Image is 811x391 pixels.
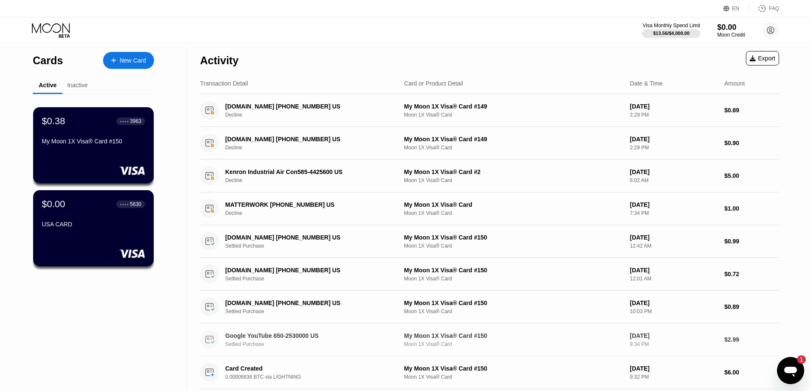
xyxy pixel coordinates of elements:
[225,210,403,216] div: Decline
[404,210,623,216] div: Moon 1X Visa® Card
[630,308,718,314] div: 10:03 PM
[42,199,65,210] div: $0.00
[120,203,129,205] div: ● ● ● ●
[404,341,623,347] div: Moon 1X Visa® Card
[404,365,623,372] div: My Moon 1X Visa® Card #150
[630,300,718,306] div: [DATE]
[724,172,779,179] div: $5.00
[724,140,779,146] div: $0.90
[749,4,779,13] div: FAQ
[67,82,88,88] div: Inactive
[404,145,623,151] div: Moon 1X Visa® Card
[717,23,745,32] div: $0.00
[103,52,154,69] div: New Card
[630,103,718,110] div: [DATE]
[750,55,775,62] div: Export
[200,356,779,389] div: Card Created0.00006636 BTC via LIGHTNINGMy Moon 1X Visa® Card #150Moon 1X Visa® Card[DATE]9:32 PM...
[630,267,718,274] div: [DATE]
[225,332,390,339] div: Google YouTube 650-2530000 US
[200,192,779,225] div: MATTERWORK [PHONE_NUMBER] USDeclineMy Moon 1X Visa® CardMoon 1X Visa® Card[DATE]7:34 PM$1.00
[225,234,390,241] div: [DOMAIN_NAME] [PHONE_NUMBER] US
[225,201,390,208] div: MATTERWORK [PHONE_NUMBER] US
[120,57,146,64] div: New Card
[404,300,623,306] div: My Moon 1X Visa® Card #150
[630,374,718,380] div: 9:32 PM
[724,80,745,87] div: Amount
[404,177,623,183] div: Moon 1X Visa® Card
[630,136,718,143] div: [DATE]
[200,80,248,87] div: Transaction Detail
[404,112,623,118] div: Moon 1X Visa® Card
[225,276,403,282] div: Settled Purchase
[769,6,779,11] div: FAQ
[225,374,403,380] div: 0.00006636 BTC via LIGHTNING
[39,82,57,88] div: Active
[404,201,623,208] div: My Moon 1X Visa® Card
[724,205,779,212] div: $1.00
[225,145,403,151] div: Decline
[200,127,779,160] div: [DOMAIN_NAME] [PHONE_NUMBER] USDeclineMy Moon 1X Visa® Card #149Moon 1X Visa® Card[DATE]2:29 PM$0.90
[130,201,141,207] div: 5630
[404,80,463,87] div: Card or Product Detail
[630,145,718,151] div: 2:29 PM
[200,258,779,291] div: [DOMAIN_NAME] [PHONE_NUMBER] USSettled PurchaseMy Moon 1X Visa® Card #150Moon 1X Visa® Card[DATE]...
[225,267,390,274] div: [DOMAIN_NAME] [PHONE_NUMBER] US
[630,80,663,87] div: Date & Time
[724,336,779,343] div: $2.99
[225,300,390,306] div: [DOMAIN_NAME] [PHONE_NUMBER] US
[225,136,390,143] div: [DOMAIN_NAME] [PHONE_NUMBER] US
[120,120,129,123] div: ● ● ● ●
[200,94,779,127] div: [DOMAIN_NAME] [PHONE_NUMBER] USDeclineMy Moon 1X Visa® Card #149Moon 1X Visa® Card[DATE]2:29 PM$0.89
[225,168,390,175] div: Kenron Industrial Air Con585-4425600 US
[717,32,745,38] div: Moon Credit
[130,118,141,124] div: 3963
[630,365,718,372] div: [DATE]
[724,238,779,245] div: $0.99
[404,276,623,282] div: Moon 1X Visa® Card
[404,267,623,274] div: My Moon 1X Visa® Card #150
[404,136,623,143] div: My Moon 1X Visa® Card #149
[724,303,779,310] div: $0.89
[404,374,623,380] div: Moon 1X Visa® Card
[404,234,623,241] div: My Moon 1X Visa® Card #150
[789,355,806,364] iframe: Number of unread messages
[732,6,739,11] div: EN
[630,341,718,347] div: 9:34 PM
[225,177,403,183] div: Decline
[200,160,779,192] div: Kenron Industrial Air Con585-4425600 USDeclineMy Moon 1X Visa® Card #2Moon 1X Visa® Card[DATE]6:0...
[724,107,779,114] div: $0.89
[630,243,718,249] div: 12:42 AM
[200,323,779,356] div: Google YouTube 650-2530000 USSettled PurchaseMy Moon 1X Visa® Card #150Moon 1X Visa® Card[DATE]9:...
[630,276,718,282] div: 12:01 AM
[42,221,145,228] div: USA CARD
[42,116,65,127] div: $0.38
[200,54,238,67] div: Activity
[225,341,403,347] div: Settled Purchase
[630,177,718,183] div: 6:02 AM
[630,332,718,339] div: [DATE]
[724,271,779,277] div: $0.72
[225,103,390,110] div: [DOMAIN_NAME] [PHONE_NUMBER] US
[33,107,154,183] div: $0.38● ● ● ●3963My Moon 1X Visa® Card #150
[404,103,623,110] div: My Moon 1X Visa® Card #149
[33,54,63,67] div: Cards
[717,23,745,38] div: $0.00Moon Credit
[724,369,779,376] div: $6.00
[642,23,700,29] div: Visa Monthly Spend Limit
[42,138,145,145] div: My Moon 1X Visa® Card #150
[723,4,749,13] div: EN
[746,51,779,66] div: Export
[225,112,403,118] div: Decline
[630,210,718,216] div: 7:34 PM
[404,168,623,175] div: My Moon 1X Visa® Card #2
[642,23,700,38] div: Visa Monthly Spend Limit$13.56/$4,000.00
[33,190,154,266] div: $0.00● ● ● ●5630USA CARD
[630,112,718,118] div: 2:29 PM
[200,291,779,323] div: [DOMAIN_NAME] [PHONE_NUMBER] USSettled PurchaseMy Moon 1X Visa® Card #150Moon 1X Visa® Card[DATE]...
[404,243,623,249] div: Moon 1X Visa® Card
[225,308,403,314] div: Settled Purchase
[777,357,804,384] iframe: Button to launch messaging window, 1 unread message
[225,243,403,249] div: Settled Purchase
